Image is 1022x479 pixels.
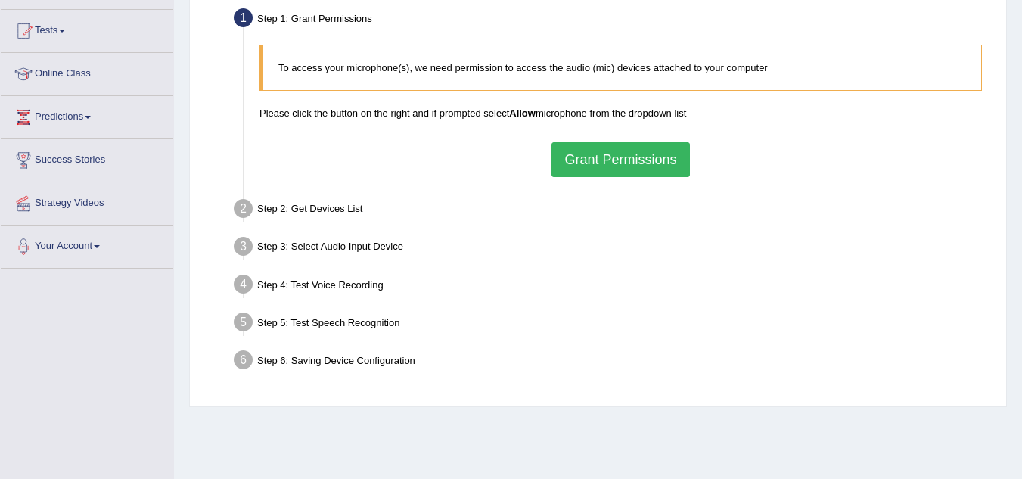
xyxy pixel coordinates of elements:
[1,53,173,91] a: Online Class
[1,10,173,48] a: Tests
[227,4,999,37] div: Step 1: Grant Permissions
[1,182,173,220] a: Strategy Videos
[1,96,173,134] a: Predictions
[551,142,689,177] button: Grant Permissions
[227,232,999,266] div: Step 3: Select Audio Input Device
[227,346,999,379] div: Step 6: Saving Device Configuration
[509,107,536,119] b: Allow
[259,106,982,120] p: Please click the button on the right and if prompted select microphone from the dropdown list
[1,139,173,177] a: Success Stories
[227,270,999,303] div: Step 4: Test Voice Recording
[278,61,966,75] p: To access your microphone(s), we need permission to access the audio (mic) devices attached to yo...
[227,308,999,341] div: Step 5: Test Speech Recognition
[227,194,999,228] div: Step 2: Get Devices List
[1,226,173,263] a: Your Account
